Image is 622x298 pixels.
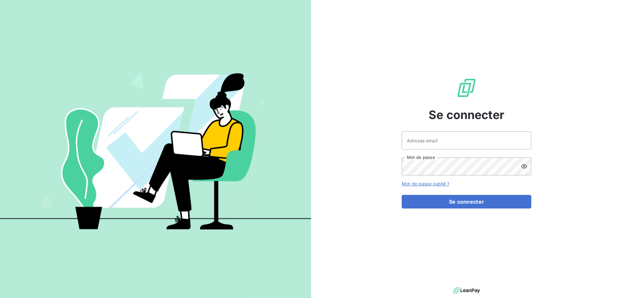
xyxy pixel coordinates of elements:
[453,286,480,295] img: logo
[402,131,531,149] input: placeholder
[429,106,504,124] span: Se connecter
[402,181,449,186] a: Mot de passe oublié ?
[402,195,531,209] button: Se connecter
[456,77,477,98] img: Logo LeanPay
